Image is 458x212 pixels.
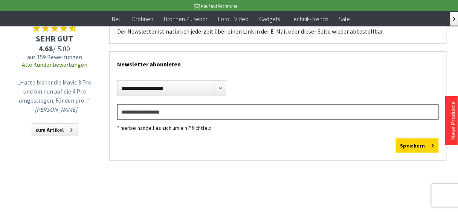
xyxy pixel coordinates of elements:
[17,78,92,114] p: „Hatte bisher die Mavic 3 Pro und bin nun auf die 4 Pro umgestiegen. Für den pro...“ –
[164,15,208,23] span: Drohnen Zubehör
[132,15,153,23] span: Drohnen
[117,52,439,73] h2: Newsletter abonnieren
[107,11,127,27] a: Neu
[15,33,94,44] span: SEHR GUT
[218,15,249,23] span: Foto + Video
[127,11,159,27] a: Drohnen
[32,123,78,136] a: zum Artikel
[159,11,213,27] a: Drohnen Zubehör
[117,123,439,132] div: * hierbei handelt es sich um ein Pflichtfeld
[453,17,456,21] span: 
[39,44,53,53] span: 4.68
[259,15,280,23] span: Gadgets
[254,11,285,27] a: Gadgets
[339,15,350,23] span: Sale
[35,106,78,113] em: [PERSON_NAME]
[213,11,254,27] a: Foto + Video
[285,11,333,27] a: Technik-Trends
[396,138,439,153] button: Speichern
[333,11,355,27] a: Sale
[15,44,94,53] span: / 5.00
[22,61,87,68] a: Alle Kundenbewertungen
[15,53,94,61] span: aus 159 Bewertungen
[290,15,328,23] span: Technik-Trends
[449,101,457,140] a: Neue Produkte
[117,18,439,36] p: Entdecke neue, innovative Produkte als Erster. Der Newsletter ist natürlich jederzeit über einen ...
[112,15,122,23] span: Neu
